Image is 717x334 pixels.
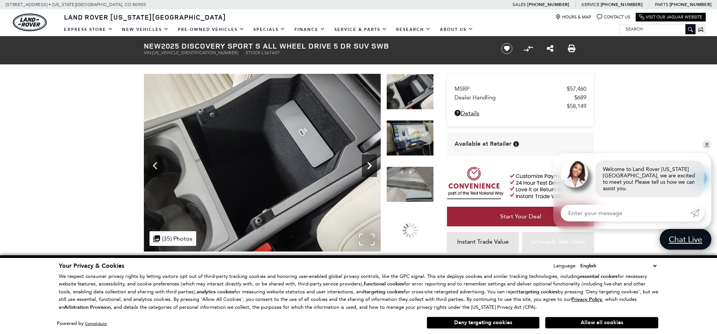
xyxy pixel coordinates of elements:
[580,273,618,280] strong: essential cookies
[392,23,435,36] a: Research
[660,229,711,250] a: Chat Live
[386,74,434,110] img: New 2025 Santorini Black LAND ROVER S image 25
[117,23,173,36] a: New Vehicles
[364,281,404,287] strong: functional cookies
[567,103,586,110] span: $58,149
[148,154,163,177] div: Previous
[455,94,574,101] span: Dealer Handling
[64,12,226,21] span: Land Rover [US_STATE][GEOGRAPHIC_DATA]
[13,14,47,31] a: land-rover
[59,273,658,311] p: We respect consumer privacy rights by letting visitors opt out of third-party tracking cookies an...
[447,207,594,226] a: Start Your Deal
[249,23,290,36] a: Specials
[57,321,107,326] div: Powered by
[499,43,515,55] button: Save vehicle
[386,120,434,156] img: New 2025 Santorini Black LAND ROVER S image 26
[85,321,107,326] a: ComplyAuto
[545,317,658,328] button: Allow all cookies
[6,2,146,7] a: [STREET_ADDRESS] • [US_STATE][GEOGRAPHIC_DATA], CO 80905
[144,74,381,252] img: New 2025 Santorini Black LAND ROVER S image 25
[665,234,706,244] span: Chat Live
[455,140,511,148] span: Available at Retailer
[620,24,695,34] input: Search
[59,23,117,36] a: EXPRESS STORE
[150,231,196,246] div: (35) Photos
[639,14,702,20] a: Visit Our Jaguar Website
[567,85,586,92] span: $57,460
[571,296,602,303] u: Privacy Policy
[690,205,704,221] a: Submit
[574,94,586,101] span: $689
[362,154,377,177] div: Next
[144,42,488,50] h1: 2025 Discovery Sport S All Wheel Drive 5 dr SUV SWB
[144,50,152,55] span: VIN:
[455,110,586,117] a: Details
[513,141,519,147] div: Vehicle is in stock and ready for immediate delivery. Due to demand, availability is subject to c...
[655,2,668,7] span: Parts
[523,43,534,54] button: Compare Vehicle
[601,2,642,8] a: [PHONE_NUMBER]
[59,262,124,270] span: Your Privacy & Cookies
[561,205,690,221] input: Enter your message
[59,12,230,21] a: Land Rover [US_STATE][GEOGRAPHIC_DATA]
[513,2,526,7] span: Sales
[555,14,591,20] a: Hours & Map
[578,262,658,270] select: Language Select
[455,103,586,110] a: $58,149
[262,50,280,55] span: L367607
[64,304,111,311] strong: Arbitration Provision
[290,23,330,36] a: Finance
[173,23,249,36] a: Pre-Owned Vehicles
[500,213,541,220] span: Start Your Deal
[561,160,588,188] img: Agent profile photo
[670,2,711,8] a: [PHONE_NUMBER]
[365,288,404,295] strong: targeting cookies
[527,2,569,8] a: [PHONE_NUMBER]
[568,44,575,53] a: Print this New 2025 Discovery Sport S All Wheel Drive 5 dr SUV SWB
[152,50,238,55] span: [US_VEHICLE_IDENTIFICATION_NUMBER]
[455,85,567,92] span: MSRP
[197,288,234,295] strong: analytics cookies
[447,232,519,252] a: Instant Trade Value
[13,14,47,31] img: Land Rover
[457,238,509,245] span: Instant Trade Value
[522,232,594,252] a: Schedule Test Drive
[519,288,558,295] strong: targeting cookies
[427,317,540,329] button: Deny targeting cookies
[435,23,478,36] a: About Us
[59,23,478,36] nav: Main Navigation
[595,160,704,197] div: Welcome to Land Rover [US_STATE][GEOGRAPHIC_DATA], we are excited to meet you! Please tell us how...
[597,14,630,20] a: Contact Us
[455,85,586,92] a: MSRP $57,460
[554,263,577,268] div: Language:
[455,94,586,101] a: Dealer Handling $689
[581,2,599,7] span: Service
[547,44,554,53] a: Share this New 2025 Discovery Sport S All Wheel Drive 5 dr SUV SWB
[144,41,161,51] strong: New
[386,166,434,202] img: New 2025 Santorini Black LAND ROVER S image 27
[531,238,585,245] span: Schedule Test Drive
[330,23,392,36] a: Service & Parts
[246,50,262,55] span: Stock:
